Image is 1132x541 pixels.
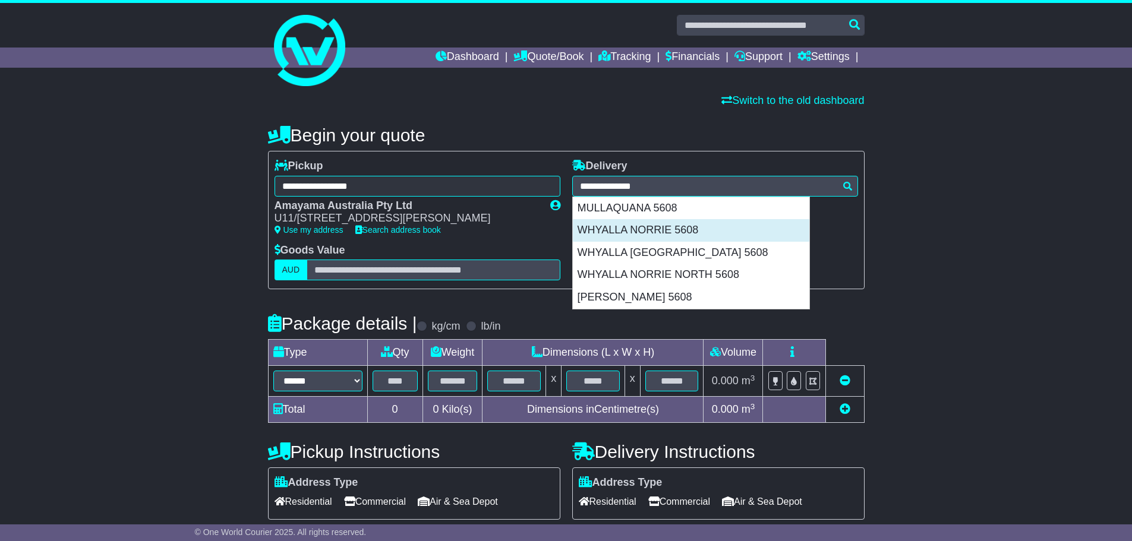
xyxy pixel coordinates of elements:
[573,242,809,264] div: WHYALLA [GEOGRAPHIC_DATA] 5608
[436,48,499,68] a: Dashboard
[666,48,720,68] a: Financials
[275,212,538,225] div: U11/[STREET_ADDRESS][PERSON_NAME]
[573,219,809,242] div: WHYALLA NORRIE 5608
[546,366,562,397] td: x
[418,492,498,511] span: Air & Sea Depot
[275,476,358,489] label: Address Type
[840,375,850,387] a: Remove this item
[367,340,422,366] td: Qty
[572,442,865,461] h4: Delivery Instructions
[344,492,406,511] span: Commercial
[483,340,704,366] td: Dimensions (L x W x H)
[422,340,483,366] td: Weight
[513,48,584,68] a: Quote/Book
[433,403,439,415] span: 0
[268,340,367,366] td: Type
[275,492,332,511] span: Residential
[721,94,864,106] a: Switch to the old dashboard
[367,397,422,423] td: 0
[840,403,850,415] a: Add new item
[573,286,809,309] div: [PERSON_NAME] 5608
[579,492,636,511] span: Residential
[797,48,850,68] a: Settings
[275,200,538,213] div: Amayama Australia Pty Ltd
[751,374,755,382] sup: 3
[598,48,651,68] a: Tracking
[275,244,345,257] label: Goods Value
[355,225,441,235] a: Search address book
[625,366,640,397] td: x
[712,375,739,387] span: 0.000
[704,340,763,366] td: Volume
[268,397,367,423] td: Total
[572,176,858,197] typeahead: Please provide city
[422,397,483,423] td: Kilo(s)
[572,160,628,173] label: Delivery
[195,527,367,537] span: © One World Courier 2025. All rights reserved.
[734,48,783,68] a: Support
[573,264,809,286] div: WHYALLA NORRIE NORTH 5608
[742,403,755,415] span: m
[742,375,755,387] span: m
[481,320,500,333] label: lb/in
[648,492,710,511] span: Commercial
[268,442,560,461] h4: Pickup Instructions
[275,160,323,173] label: Pickup
[751,402,755,411] sup: 3
[431,320,460,333] label: kg/cm
[712,403,739,415] span: 0.000
[722,492,802,511] span: Air & Sea Depot
[573,197,809,220] div: MULLAQUANA 5608
[275,260,308,280] label: AUD
[275,225,343,235] a: Use my address
[579,476,663,489] label: Address Type
[268,314,417,333] h4: Package details |
[268,125,865,145] h4: Begin your quote
[483,397,704,423] td: Dimensions in Centimetre(s)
